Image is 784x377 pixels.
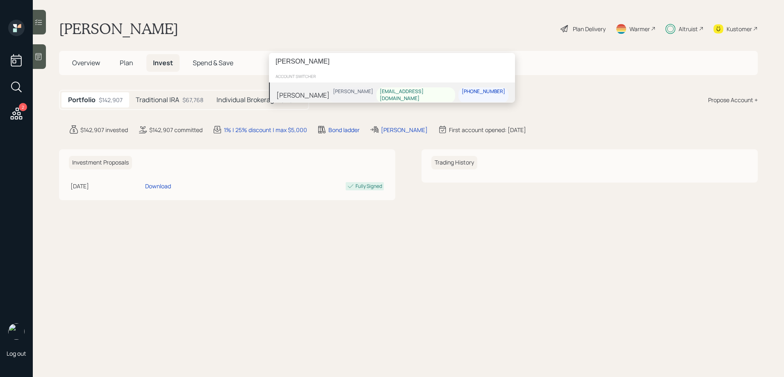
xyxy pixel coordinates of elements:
[276,90,330,100] div: [PERSON_NAME]
[380,88,452,102] div: [EMAIL_ADDRESS][DOMAIN_NAME]
[333,88,373,95] div: [PERSON_NAME]
[462,88,505,95] div: [PHONE_NUMBER]
[269,70,515,82] div: account switcher
[269,53,515,70] input: Type a command or search…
